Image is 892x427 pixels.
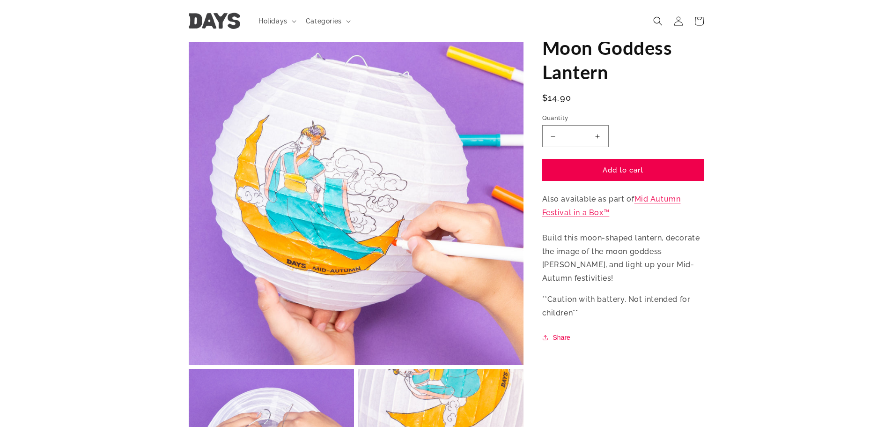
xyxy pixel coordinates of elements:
[542,30,704,343] div: Also available as part of
[306,17,342,25] span: Categories
[542,113,704,123] label: Quantity
[300,11,354,31] summary: Categories
[542,232,704,285] p: Build this moon-shaped lantern, decorate the image of the moon goddess [PERSON_NAME], and light u...
[258,17,288,25] span: Holidays
[189,13,240,30] img: Days United
[542,91,572,104] span: $14.90
[648,11,668,31] summary: Search
[542,36,704,84] h1: Moon Goddess Lantern
[542,293,704,320] p: **Caution with battery. Not intended for children**
[542,332,573,343] button: Share
[542,159,704,181] button: Add to cart
[253,11,300,31] summary: Holidays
